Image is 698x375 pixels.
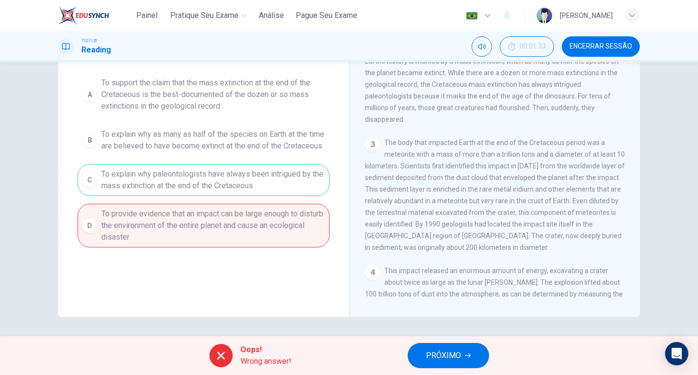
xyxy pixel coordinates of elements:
div: 3 [365,137,381,152]
button: Painel [131,7,162,24]
button: PRÓXIMO [408,343,489,368]
span: Encerrar Sessão [570,43,632,50]
button: Pratique seu exame [166,7,251,24]
button: Análise [255,7,288,24]
img: EduSynch logo [58,6,109,25]
div: Open Intercom Messenger [665,342,688,365]
div: [PERSON_NAME] [560,10,613,21]
a: EduSynch logo [58,6,131,25]
img: pt [466,12,478,19]
span: Pague Seu Exame [296,10,357,21]
img: Profile picture [537,8,552,23]
span: TOEFL® [81,37,97,44]
div: 4 [365,265,381,280]
span: 00:01:33 [520,43,546,50]
div: Esconder [500,36,554,57]
span: Oops! [240,344,291,356]
button: Pague Seu Exame [292,7,361,24]
h1: Reading [81,44,111,56]
button: 00:01:33 [500,36,554,57]
button: Encerrar Sessão [562,36,640,57]
div: Silenciar [472,36,492,57]
span: PRÓXIMO [426,349,461,362]
span: The body that impacted Earth at the end of the Cretaceous period was a meteorite with a mass of m... [365,139,625,251]
span: Wrong answer! [240,356,291,367]
span: Painel [136,10,158,21]
span: Pratique seu exame [170,10,238,21]
span: If an impact is large enough, it can disturb the environment of the entire Earth and cause an eco... [365,22,621,123]
span: Análise [259,10,284,21]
